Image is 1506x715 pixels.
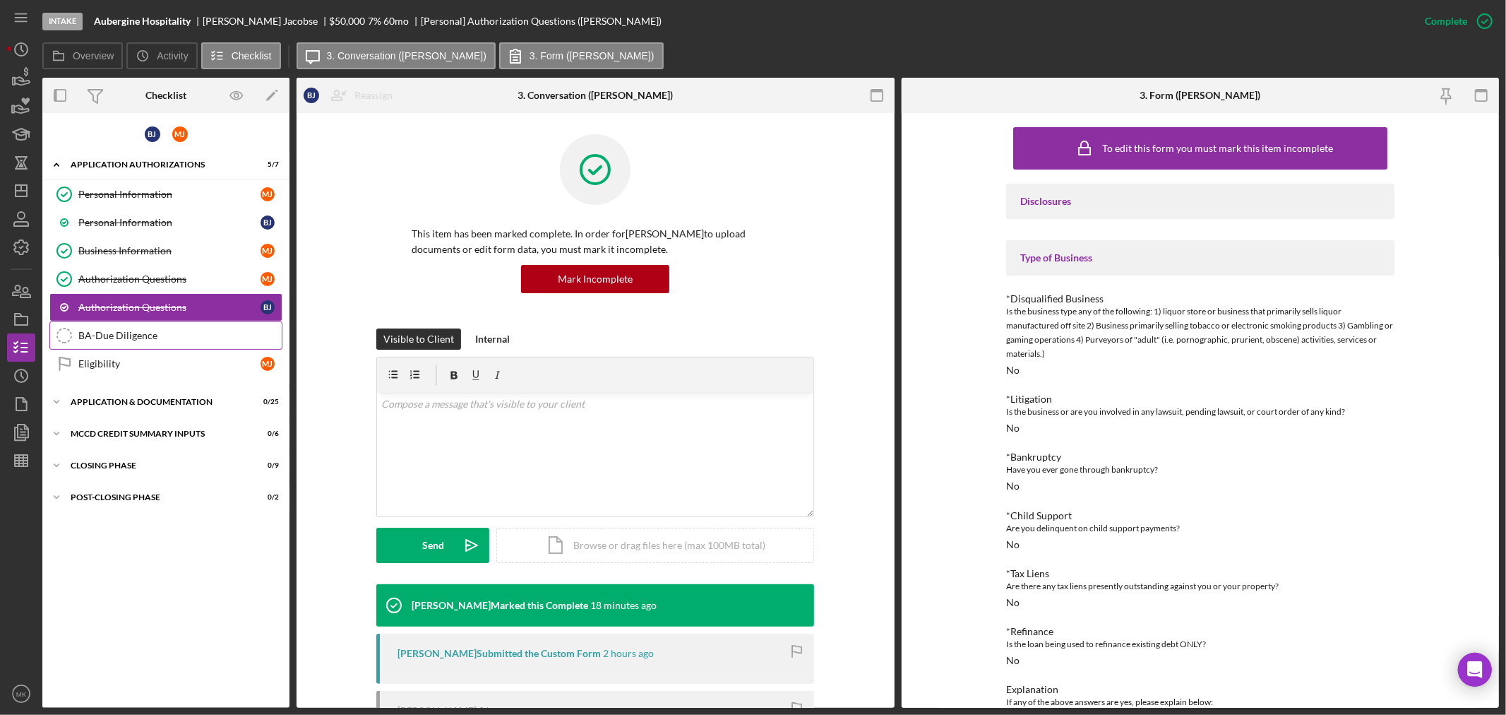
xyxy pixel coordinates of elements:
button: Internal [468,329,517,350]
div: *Tax Liens [1006,568,1394,579]
div: 0 / 9 [253,461,279,470]
time: 2025-10-01 21:33 [603,648,654,659]
div: Complete [1425,7,1467,35]
div: Authorization Questions [78,302,261,313]
time: 2025-10-01 23:08 [590,600,657,611]
label: Checklist [232,50,272,61]
div: Have you ever gone through bankruptcy? [1006,463,1394,477]
span: $50,000 [330,15,366,27]
label: 3. Form ([PERSON_NAME]) [530,50,655,61]
div: Disclosures [1020,196,1380,207]
div: Post-Closing Phase [71,493,244,502]
div: M J [261,272,275,286]
div: Intake [42,13,83,30]
button: BJReassign [297,81,407,110]
div: Application & Documentation [71,398,244,406]
div: 3. Conversation ([PERSON_NAME]) [518,90,673,101]
div: No [1006,655,1020,666]
div: Are you delinquent on child support payments? [1006,521,1394,536]
a: Business InformationMJ [49,237,282,265]
button: Checklist [201,42,281,69]
div: Are there any tax liens presently outstanding against you or your property? [1006,579,1394,593]
div: 0 / 6 [253,430,279,438]
div: 5 / 7 [253,160,279,169]
div: *Disqualified Business [1006,293,1394,305]
button: MK [7,680,35,708]
div: Is the business type any of the following: 1) liquor store or business that primarily sells liquo... [1006,305,1394,361]
div: No [1006,365,1020,376]
div: B J [304,88,319,103]
div: Reassign [354,81,393,110]
div: *Refinance [1006,626,1394,637]
a: Personal InformationBJ [49,208,282,237]
div: Internal [475,329,510,350]
b: Aubergine Hospitality [94,16,191,27]
button: 3. Form ([PERSON_NAME]) [499,42,664,69]
div: [Personal] Authorization Questions ([PERSON_NAME]) [421,16,662,27]
div: No [1006,422,1020,434]
div: Send [422,528,444,563]
button: 3. Conversation ([PERSON_NAME]) [297,42,496,69]
div: Personal Information [78,189,261,200]
div: [PERSON_NAME] Marked this Complete [412,600,588,611]
div: Eligibility [78,358,261,370]
button: Complete [1411,7,1499,35]
div: [PERSON_NAME] Submitted the Custom Form [398,648,601,659]
div: 3. Form ([PERSON_NAME]) [1140,90,1260,101]
div: Type of Business [1020,252,1380,264]
button: Activity [126,42,197,69]
a: EligibilityMJ [49,350,282,378]
div: No [1006,539,1020,550]
button: Visible to Client [376,329,461,350]
div: 60 mo [383,16,409,27]
div: To edit this form you must mark this item incomplete [1102,143,1333,154]
label: Overview [73,50,114,61]
div: Open Intercom Messenger [1458,653,1492,687]
div: Closing Phase [71,461,244,470]
div: B J [261,300,275,314]
div: Personal Information [78,217,261,228]
div: M J [261,357,275,371]
div: M J [172,126,188,142]
div: *Bankruptcy [1006,451,1394,463]
label: 3. Conversation ([PERSON_NAME]) [327,50,486,61]
div: Mark Incomplete [558,265,633,293]
label: Activity [157,50,188,61]
div: Application Authorizations [71,160,244,169]
div: No [1006,597,1020,608]
div: M J [261,187,275,201]
a: Authorization QuestionsBJ [49,293,282,321]
div: Visible to Client [383,329,454,350]
div: B J [261,215,275,230]
div: If any of the above answers are yes, please explain below: [1006,695,1394,709]
div: M J [261,244,275,258]
a: Personal InformationMJ [49,180,282,208]
a: BA-Due Diligence [49,321,282,350]
div: 0 / 25 [253,398,279,406]
div: No [1006,480,1020,492]
a: Authorization QuestionsMJ [49,265,282,293]
div: Business Information [78,245,261,256]
div: *Litigation [1006,394,1394,405]
div: Checklist [145,90,186,101]
div: Is the business or are you involved in any lawsuit, pending lawsuit, or court order of any kind? [1006,405,1394,419]
div: MCCD Credit Summary Inputs [71,430,244,438]
div: Authorization Questions [78,273,261,285]
div: Explanation [1006,684,1394,695]
button: Send [376,528,489,563]
div: Is the loan being used to refinance existing debt ONLY? [1006,637,1394,651]
div: 7 % [368,16,381,27]
div: [PERSON_NAME] Jacobse [203,16,330,27]
text: MK [16,690,27,698]
div: 0 / 2 [253,493,279,502]
p: This item has been marked complete. In order for [PERSON_NAME] to upload documents or edit form d... [412,226,779,258]
div: BA-Due Diligence [78,330,282,341]
div: B J [145,126,160,142]
button: Overview [42,42,123,69]
button: Mark Incomplete [521,265,669,293]
div: *Child Support [1006,510,1394,521]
